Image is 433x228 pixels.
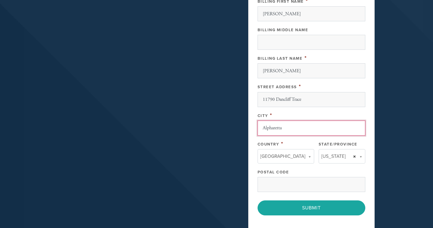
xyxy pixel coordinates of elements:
label: Postal Code [258,170,289,175]
label: Billing Middle Name [258,28,308,32]
a: [US_STATE] [319,149,365,163]
a: [GEOGRAPHIC_DATA] [258,149,314,163]
span: This field is required. [305,55,307,61]
label: Billing Last Name [258,56,303,61]
span: This field is required. [299,83,301,90]
label: State/Province [319,142,357,147]
span: [GEOGRAPHIC_DATA] [260,152,305,160]
span: [US_STATE] [321,152,346,160]
span: This field is required. [270,112,272,118]
label: City [258,113,268,118]
label: Street Address [258,85,297,89]
input: Submit [258,200,365,215]
label: Country [258,142,279,147]
span: This field is required. [281,140,283,147]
